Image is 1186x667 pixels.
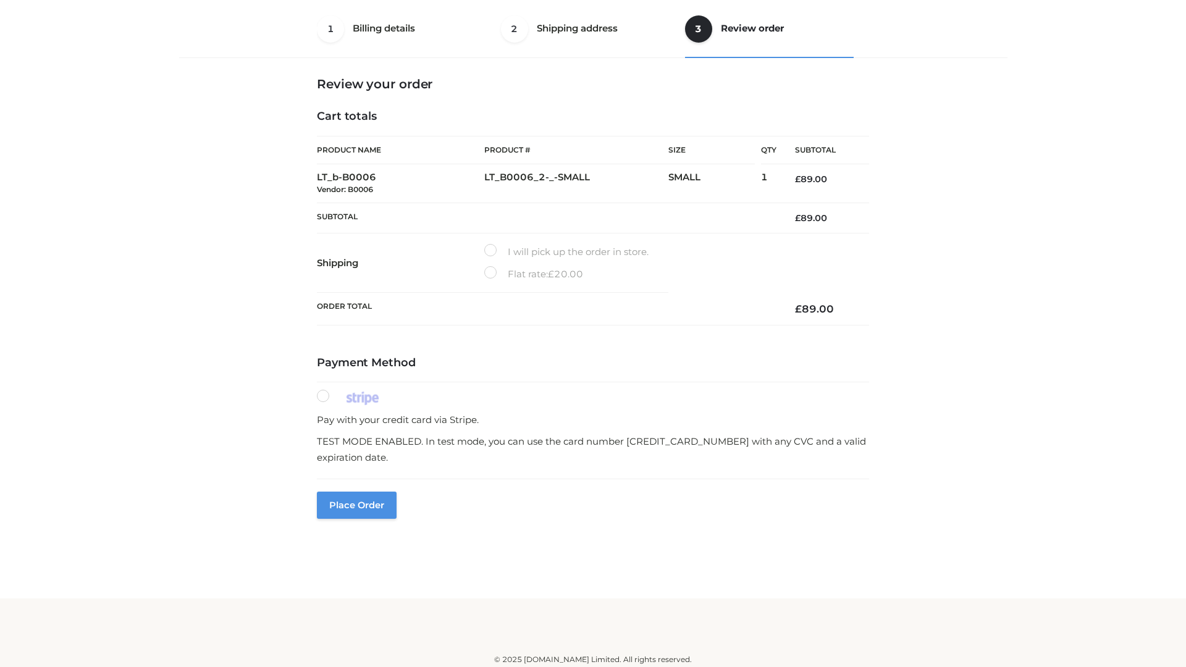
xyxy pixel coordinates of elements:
td: SMALL [668,164,761,203]
th: Subtotal [776,136,869,164]
h4: Payment Method [317,356,869,370]
th: Size [668,136,755,164]
bdi: 89.00 [795,212,827,224]
small: Vendor: B0006 [317,185,373,194]
span: £ [795,303,802,315]
td: 1 [761,164,776,203]
bdi: 89.00 [795,303,834,315]
span: £ [795,174,801,185]
bdi: 20.00 [548,268,583,280]
button: Place order [317,492,397,519]
bdi: 89.00 [795,174,827,185]
td: LT_B0006_2-_-SMALL [484,164,668,203]
p: Pay with your credit card via Stripe. [317,412,869,428]
span: £ [548,268,554,280]
h3: Review your order [317,77,869,91]
th: Shipping [317,233,484,293]
div: © 2025 [DOMAIN_NAME] Limited. All rights reserved. [183,653,1003,666]
th: Product Name [317,136,484,164]
label: I will pick up the order in store. [484,244,649,260]
h4: Cart totals [317,110,869,124]
td: LT_b-B0006 [317,164,484,203]
p: TEST MODE ENABLED. In test mode, you can use the card number [CREDIT_CARD_NUMBER] with any CVC an... [317,434,869,465]
th: Qty [761,136,776,164]
span: £ [795,212,801,224]
label: Flat rate: [484,266,583,282]
th: Subtotal [317,203,776,233]
th: Product # [484,136,668,164]
th: Order Total [317,293,776,325]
